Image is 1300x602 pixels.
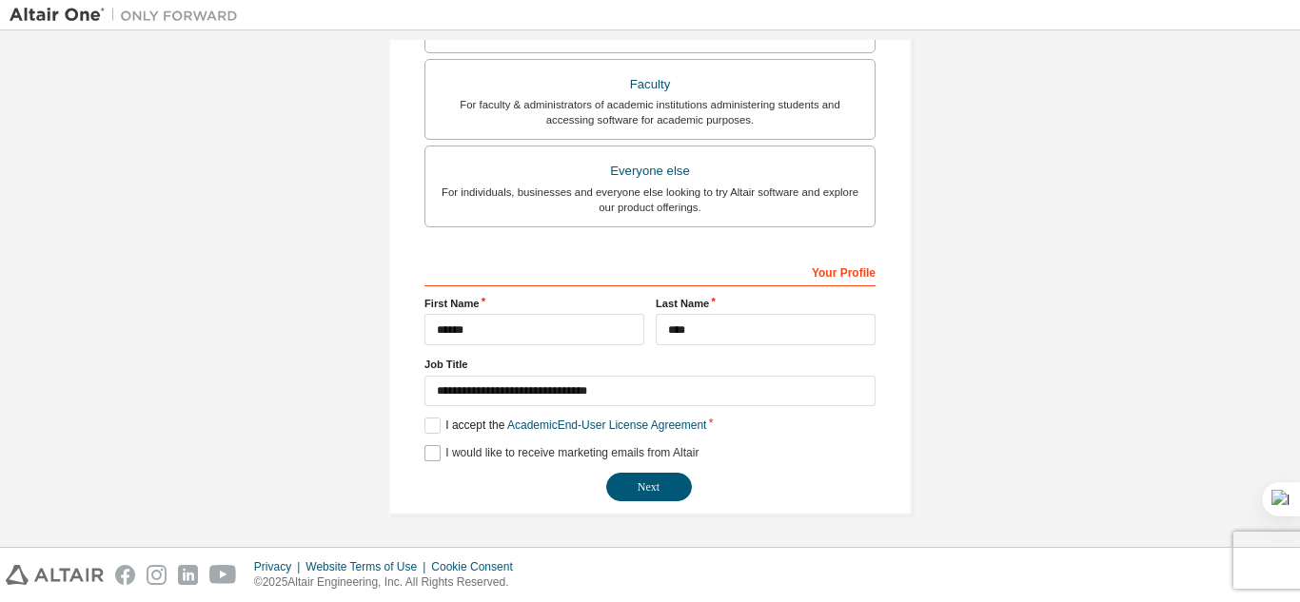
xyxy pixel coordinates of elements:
div: Faculty [437,71,863,98]
div: Privacy [254,559,305,574]
label: Job Title [424,357,876,372]
img: linkedin.svg [178,565,198,585]
label: I would like to receive marketing emails from Altair [424,445,699,461]
p: © 2025 Altair Engineering, Inc. All Rights Reserved. [254,574,524,591]
div: Everyone else [437,158,863,184]
img: Altair One [10,6,247,25]
div: For faculty & administrators of academic institutions administering students and accessing softwa... [437,97,863,127]
img: instagram.svg [147,565,167,585]
label: Last Name [656,296,876,311]
div: Your Profile [424,256,876,286]
a: Academic End-User License Agreement [507,418,706,432]
img: facebook.svg [115,565,135,585]
button: Next [606,473,692,501]
div: For individuals, businesses and everyone else looking to try Altair software and explore our prod... [437,184,863,215]
label: First Name [424,296,644,311]
div: Website Terms of Use [305,559,431,574]
img: youtube.svg [209,565,237,585]
div: Cookie Consent [431,559,523,574]
img: altair_logo.svg [6,565,104,585]
label: I accept the [424,418,706,434]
